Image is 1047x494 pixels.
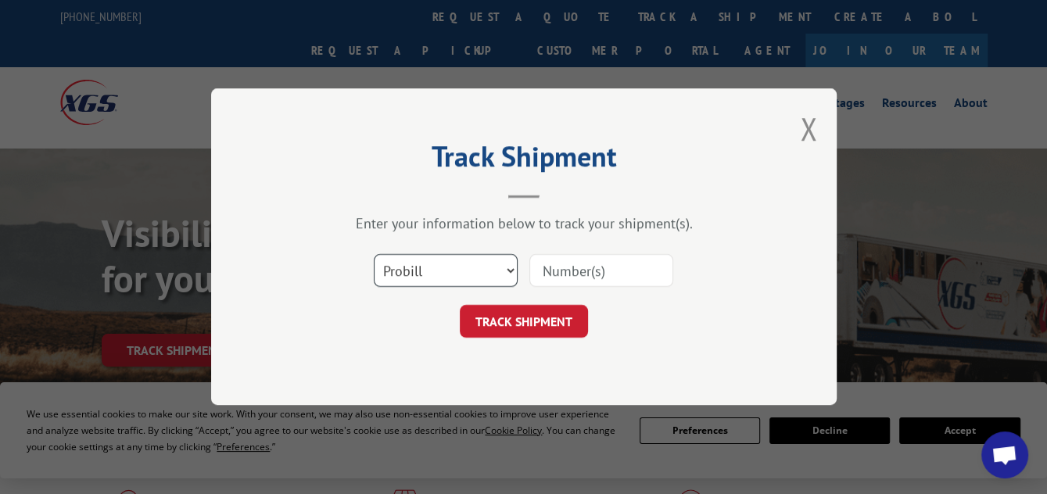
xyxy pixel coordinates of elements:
input: Number(s) [529,255,673,288]
h2: Track Shipment [289,145,758,175]
div: Open chat [981,431,1028,478]
button: TRACK SHIPMENT [460,306,588,338]
button: Close modal [800,108,817,149]
div: Enter your information below to track your shipment(s). [289,215,758,233]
